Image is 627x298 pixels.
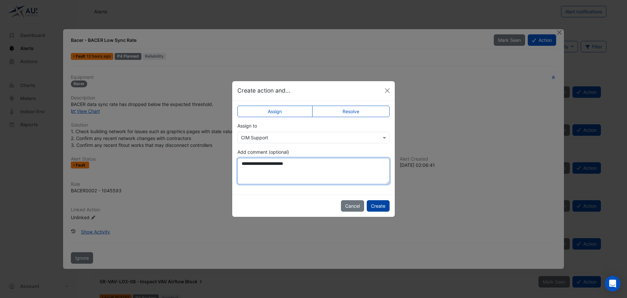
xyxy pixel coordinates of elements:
button: Create [367,200,390,212]
div: Open Intercom Messenger [605,276,620,291]
h5: Create action and... [237,86,290,95]
label: Assign [237,106,313,117]
label: Resolve [312,106,390,117]
button: Cancel [341,200,364,212]
label: Add comment (optional) [237,149,289,155]
label: Assign to [237,122,257,129]
button: Close [382,86,392,96]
